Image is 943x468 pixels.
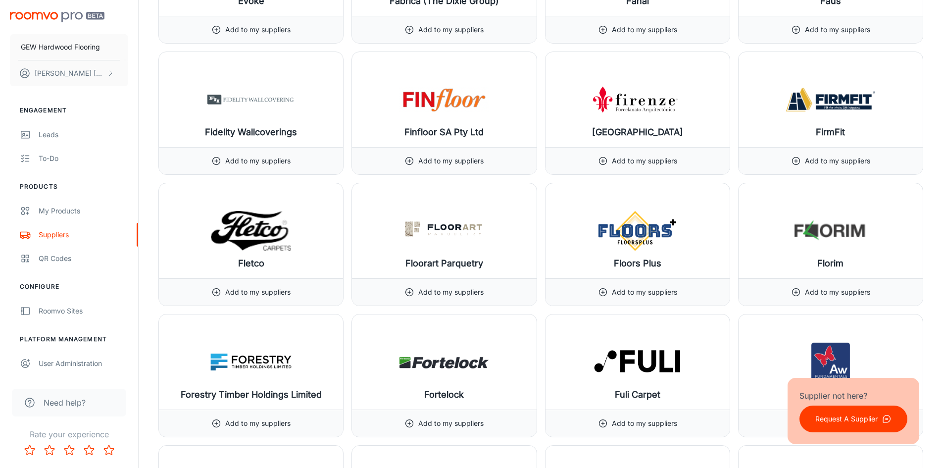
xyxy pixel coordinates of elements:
p: Supplier not here? [799,390,907,402]
p: Add to my suppliers [418,287,484,298]
button: GEW Hardwood Flooring [10,34,128,60]
img: Firenze [593,80,682,119]
button: Request A Supplier [799,406,907,432]
p: Add to my suppliers [225,156,291,166]
h6: Fuli Carpet [615,388,660,402]
p: Request A Supplier [815,414,878,424]
h6: [GEOGRAPHIC_DATA] [592,125,683,139]
img: FirmFit [786,80,875,119]
h6: Fidelity Wallcoverings [205,125,297,139]
p: Add to my suppliers [805,287,870,298]
div: Leads [39,129,128,140]
img: Fuli Carpet [593,342,682,382]
img: Finfloor SA Pty Ltd [399,80,489,119]
p: [PERSON_NAME] [PERSON_NAME] [35,68,104,79]
button: [PERSON_NAME] [PERSON_NAME] [10,60,128,86]
p: Add to my suppliers [805,156,870,166]
h6: Fletco [238,257,264,270]
div: My Products [39,206,128,216]
div: User Administration [39,358,128,369]
p: Add to my suppliers [418,418,484,429]
h6: Finfloor SA Pty Ltd [404,125,484,139]
p: Add to my suppliers [805,24,870,35]
p: Add to my suppliers [418,24,484,35]
p: Add to my suppliers [225,418,291,429]
h6: FirmFit [816,125,845,139]
h6: Floors Plus [614,257,661,270]
p: Add to my suppliers [225,24,291,35]
button: Rate 4 star [79,440,99,460]
div: QR Codes [39,253,128,264]
h6: Florim [817,257,844,270]
img: Floors Plus [593,211,682,251]
img: Fortelock [399,342,489,382]
p: Add to my suppliers [225,287,291,298]
img: Fidelity Wallcoverings [206,80,296,119]
p: Add to my suppliers [418,156,484,166]
button: Rate 1 star [20,440,40,460]
p: GEW Hardwood Flooring [21,42,100,52]
h6: Forestry Timber Holdings Limited [181,388,322,402]
img: Floorart Parquetry [399,211,489,251]
img: Fundamentals [786,342,875,382]
div: Roomvo Sites [39,306,128,316]
p: Add to my suppliers [612,287,677,298]
h6: Fortelock [424,388,464,402]
button: Rate 5 star [99,440,119,460]
div: To-do [39,153,128,164]
p: Add to my suppliers [612,156,677,166]
img: Fletco [206,211,296,251]
p: Rate your experience [8,428,130,440]
img: Roomvo PRO Beta [10,12,104,22]
p: Add to my suppliers [612,418,677,429]
img: Forestry Timber Holdings Limited [206,342,296,382]
div: Suppliers [39,229,128,240]
h6: Floorart Parquetry [405,257,483,270]
span: Need help? [44,397,86,409]
button: Rate 2 star [40,440,59,460]
button: Rate 3 star [59,440,79,460]
p: Add to my suppliers [612,24,677,35]
img: Florim [786,211,875,251]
